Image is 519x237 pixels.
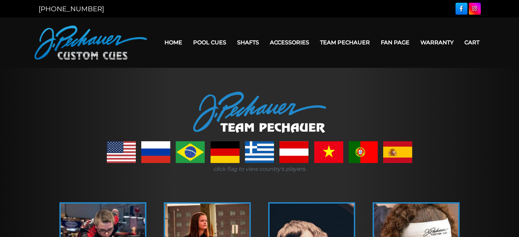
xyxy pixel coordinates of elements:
[188,34,232,51] a: Pool Cues
[375,34,415,51] a: Fan Page
[213,166,306,172] i: click flag to view country's players.
[232,34,264,51] a: Shafts
[159,34,188,51] a: Home
[315,34,375,51] a: Team Pechauer
[264,34,315,51] a: Accessories
[459,34,485,51] a: Cart
[34,26,147,60] img: Pechauer Custom Cues
[415,34,459,51] a: Warranty
[39,5,104,13] a: [PHONE_NUMBER]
